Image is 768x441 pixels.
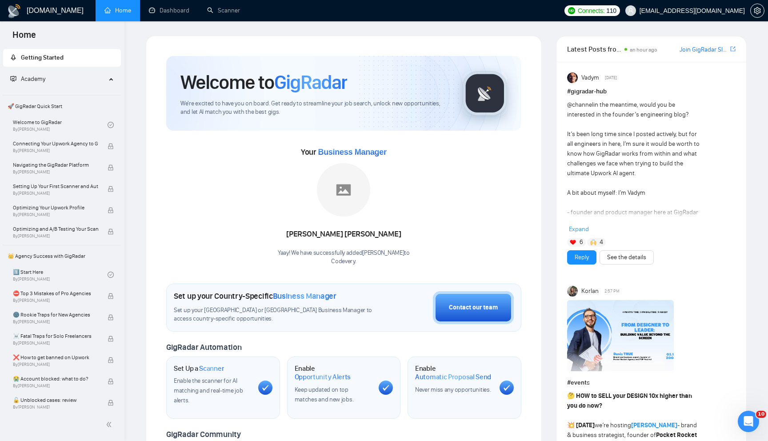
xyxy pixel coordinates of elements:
[567,72,578,83] img: Vadym
[108,336,114,342] span: lock
[317,163,370,216] img: placeholder.png
[13,383,98,389] span: By [PERSON_NAME]
[567,392,692,409] strong: HOW to SELL your DESIGN 10x higher than you do now?
[569,225,589,233] span: Expand
[21,54,64,61] span: Getting Started
[567,300,674,371] img: F09HV7Q5KUN-Denis%20True.png
[166,429,241,439] span: GigRadar Community
[295,364,372,381] h1: Enable
[605,74,617,82] span: [DATE]
[3,49,121,67] li: Getting Started
[415,373,491,381] span: Automatic Proposal Send
[13,203,98,212] span: Optimizing Your Upwork Profile
[295,373,351,381] span: Opportunity Alerts
[295,386,354,403] span: Keep updated on top matches and new jobs.
[756,411,766,418] span: 10
[108,293,114,299] span: lock
[463,71,507,116] img: gigradar-logo.png
[180,70,347,94] h1: Welcome to
[13,225,98,233] span: Optimizing and A/B Testing Your Scanner for Better Results
[13,182,98,191] span: Setting Up Your First Scanner and Auto-Bidder
[199,364,224,373] span: Scanner
[13,233,98,239] span: By [PERSON_NAME]
[207,7,240,14] a: searchScanner
[13,298,98,303] span: By [PERSON_NAME]
[567,250,596,265] button: Reply
[567,101,593,108] span: @channel
[13,289,98,298] span: ⛔ Top 3 Mistakes of Pro Agencies
[10,54,16,60] span: rocket
[415,386,491,393] span: Never miss any opportunities.
[278,227,410,242] div: [PERSON_NAME] [PERSON_NAME]
[108,314,114,321] span: lock
[5,28,43,47] span: Home
[4,97,120,115] span: 🚀 GigRadar Quick Start
[108,272,114,278] span: check-circle
[174,377,243,404] span: Enable the scanner for AI matching and real-time job alerts.
[13,212,98,217] span: By [PERSON_NAME]
[108,357,114,363] span: lock
[13,374,98,383] span: 😭 Account blocked: what to do?
[730,45,736,53] a: export
[570,239,576,245] img: ❤️
[578,6,604,16] span: Connects:
[567,87,736,96] h1: # gigradar-hub
[630,47,657,53] span: an hour ago
[10,76,16,82] span: fund-projection-screen
[13,115,108,135] a: Welcome to GigRadarBy[PERSON_NAME]
[104,7,131,14] a: homeHome
[581,286,599,296] span: Korlan
[174,291,336,301] h1: Set up your Country-Specific
[108,186,114,192] span: lock
[4,247,120,265] span: 👑 Agency Success with GigRadar
[580,238,583,247] span: 6
[108,378,114,385] span: lock
[750,7,764,14] a: setting
[13,160,98,169] span: Navigating the GigRadar Platform
[166,342,241,352] span: GigRadar Automation
[567,44,622,55] span: Latest Posts from the GigRadar Community
[567,100,702,364] div: in the meantime, would you be interested in the founder’s engineering blog? It’s been long time s...
[108,122,114,128] span: check-circle
[13,341,98,346] span: By [PERSON_NAME]
[576,421,595,429] strong: [DATE]
[415,364,492,381] h1: Enable
[568,7,575,14] img: upwork-logo.png
[273,291,336,301] span: Business Manager
[13,319,98,325] span: By [PERSON_NAME]
[449,303,498,313] div: Contact our team
[174,306,378,323] span: Set up your [GEOGRAPHIC_DATA] or [GEOGRAPHIC_DATA] Business Manager to access country-specific op...
[10,75,45,83] span: Academy
[631,421,677,429] a: [PERSON_NAME]
[730,45,736,52] span: export
[108,143,114,149] span: lock
[13,191,98,196] span: By [PERSON_NAME]
[301,147,387,157] span: Your
[750,4,764,18] button: setting
[13,139,98,148] span: Connecting Your Upwork Agency to GigRadar
[13,310,98,319] span: 🌚 Rookie Traps for New Agencies
[13,332,98,341] span: ☠️ Fatal Traps for Solo Freelancers
[567,286,578,297] img: Korlan
[680,45,728,55] a: Join GigRadar Slack Community
[106,420,115,429] span: double-left
[108,400,114,406] span: lock
[567,392,575,400] span: 🤔
[13,265,108,285] a: 1️⃣ Start HereBy[PERSON_NAME]
[108,207,114,213] span: lock
[13,396,98,405] span: 🔓 Unblocked cases: review
[149,7,189,14] a: dashboardDashboard
[108,229,114,235] span: lock
[7,4,21,18] img: logo
[567,378,736,388] h1: # events
[13,353,98,362] span: ❌ How to get banned on Upwork
[600,250,654,265] button: See the details
[628,8,634,14] span: user
[606,6,616,16] span: 110
[581,73,599,83] span: Vadym
[13,148,98,153] span: By [PERSON_NAME]
[13,169,98,175] span: By [PERSON_NAME]
[433,291,514,324] button: Contact our team
[604,287,620,295] span: 2:57 PM
[174,364,224,373] h1: Set Up a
